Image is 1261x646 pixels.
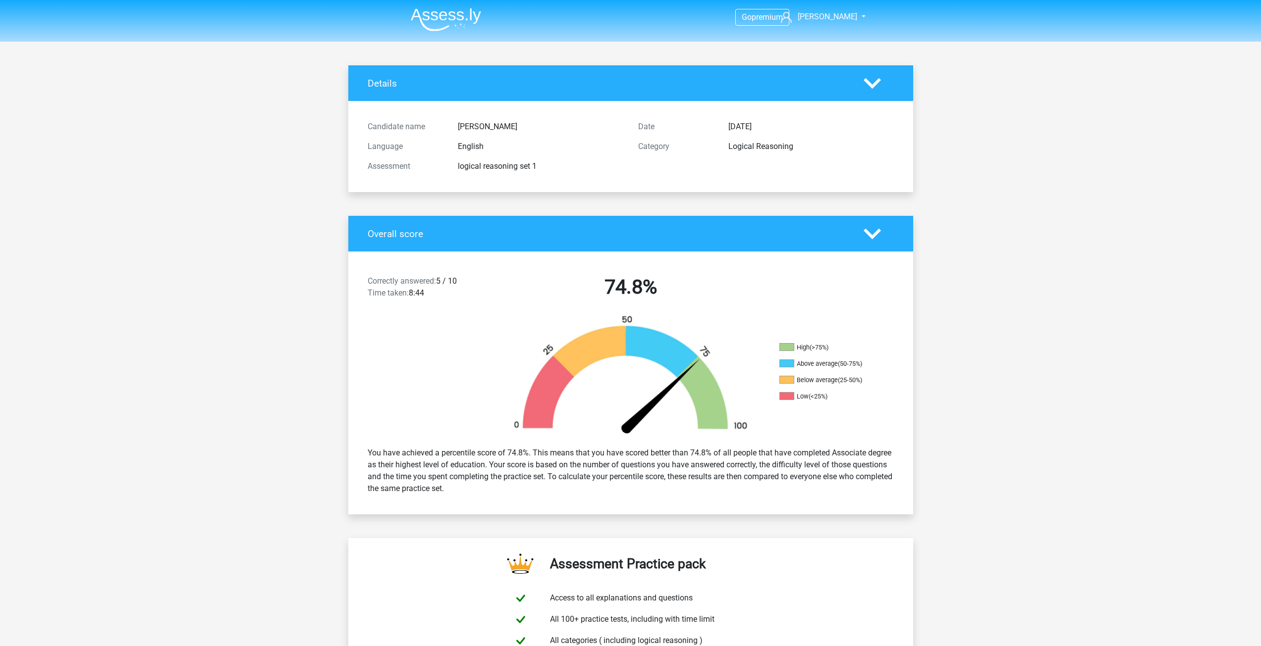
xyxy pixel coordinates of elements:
[368,276,436,286] span: Correctly answered:
[631,121,721,133] div: Date
[450,160,631,172] div: logical reasoning set 1
[411,8,481,31] img: Assessly
[360,443,901,498] div: You have achieved a percentile score of 74.8%. This means that you have scored better than 74.8% ...
[752,12,783,22] span: premium
[742,12,752,22] span: Go
[721,141,901,152] div: Logical Reasoning
[798,12,857,21] span: [PERSON_NAME]
[810,344,828,351] div: (>75%)
[360,121,450,133] div: Candidate name
[779,376,878,385] li: Below average
[779,392,878,401] li: Low
[503,275,759,299] h2: 74.8%
[368,228,849,240] h4: Overall score
[736,10,789,24] a: Gopremium
[809,393,827,400] div: (<25%)
[779,343,878,352] li: High
[450,141,631,152] div: English
[360,275,495,303] div: 5 / 10 8:44
[779,359,878,368] li: Above average
[838,376,862,384] div: (25-50%)
[368,288,409,298] span: Time taken:
[721,121,901,133] div: [DATE]
[368,78,849,89] h4: Details
[838,360,862,367] div: (50-75%)
[631,141,721,152] div: Category
[360,141,450,152] div: Language
[360,160,450,172] div: Assessment
[497,315,765,439] img: 75.4b9ed10f6fc1.png
[777,11,858,23] a: [PERSON_NAME]
[450,121,631,133] div: [PERSON_NAME]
